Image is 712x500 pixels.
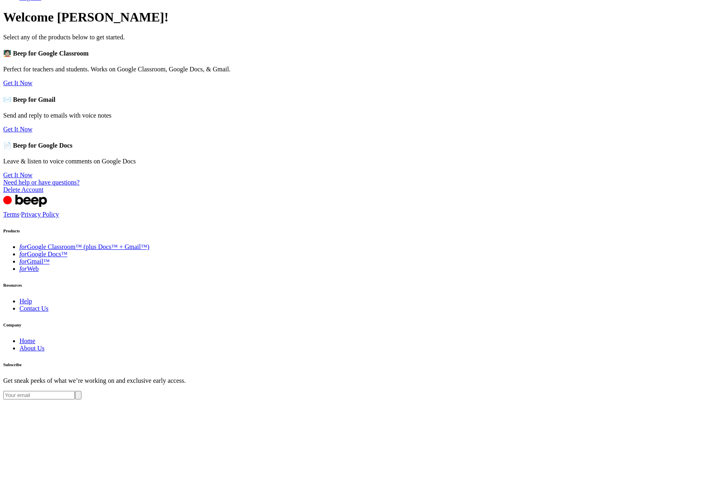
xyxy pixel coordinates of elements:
p: Select any of the products below to get started. [3,34,709,41]
i: for [19,265,27,272]
h4: 📄 Beep for Google Docs [3,142,709,149]
a: forWeb [19,265,39,272]
h6: Subscribe [3,362,709,367]
i: for [19,258,27,265]
iframe: Netlify Drawer [198,481,514,500]
a: About Us [19,345,45,352]
h6: Company [3,322,709,327]
p: Perfect for teachers and students. Works on Google Classroom, Google Docs, & Gmail. [3,66,709,73]
a: Get It Now [3,126,32,133]
a: Contact Us [19,305,49,312]
h4: 🧑🏻‍🏫 Beep for Google Classroom [3,49,709,57]
a: Terms [3,211,19,218]
input: Your email [3,391,75,399]
p: Get sneak peeks of what we’re working on and exclusive early access. [3,377,709,384]
h1: Welcome [PERSON_NAME]! [3,10,709,25]
div: · [3,211,709,218]
a: Home [19,337,35,344]
a: Cruip [3,204,49,210]
a: Get It Now [3,79,32,86]
a: forGoogle Classroom™ (plus Docs™ + Gmail™) [19,243,149,250]
a: Privacy Policy [21,211,59,218]
h4: ✉️ Beep for Gmail [3,96,709,103]
button: Subscribe [75,391,81,399]
a: Delete Account [3,186,43,193]
a: Get It Now [3,172,32,178]
a: Help [19,298,32,305]
i: for [19,251,27,258]
p: Leave & listen to voice comments on Google Docs [3,158,709,165]
h6: Resources [3,283,709,288]
p: Send and reply to emails with voice notes [3,112,709,119]
a: Need help or have questions? [3,179,79,186]
i: for [19,243,27,250]
h6: Products [3,228,709,233]
a: forGoogle Docs™ [19,251,67,258]
a: forGmail™ [19,258,49,265]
